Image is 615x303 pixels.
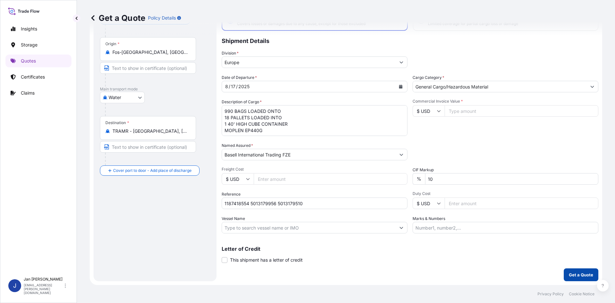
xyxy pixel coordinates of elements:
[222,167,407,172] span: Freight Cost
[229,83,230,90] div: /
[222,31,598,50] p: Shipment Details
[112,49,188,55] input: Origin
[5,38,71,51] a: Storage
[413,167,434,173] label: CIF Markup
[569,291,594,297] a: Cookie Notice
[569,272,593,278] p: Get a Quote
[445,198,598,209] input: Enter amount
[413,74,444,81] label: Cargo Category
[100,92,145,103] button: Select transport
[24,283,63,295] p: [EMAIL_ADDRESS][PERSON_NAME][DOMAIN_NAME]
[586,81,598,92] button: Show suggestions
[21,58,36,64] p: Quotes
[109,94,121,101] span: Water
[413,191,598,196] span: Duty Cost
[222,99,262,105] label: Description of Cargo
[112,128,188,134] input: Destination
[425,173,598,185] input: Enter percentage
[148,15,176,21] p: Policy Details
[236,83,238,90] div: /
[105,41,119,46] div: Origin
[413,222,598,233] input: Number1, number2,...
[21,74,45,80] p: Certificates
[225,83,229,90] div: month,
[222,222,396,233] input: Type to search vessel name or IMO
[445,105,598,117] input: Type amount
[113,167,192,174] span: Cover port to door - Add place of discharge
[564,268,598,281] button: Get a Quote
[396,81,406,92] button: Calendar
[396,149,407,160] button: Show suggestions
[5,87,71,99] a: Claims
[105,120,129,125] div: Destination
[222,198,407,209] input: Your internal reference
[100,87,210,92] p: Main transport mode
[537,291,564,297] a: Privacy Policy
[100,62,196,74] input: Text to appear on certificate
[13,282,16,289] span: J
[413,81,586,92] input: Select a commodity type
[413,215,445,222] label: Marks & Numbers
[254,173,407,185] input: Enter amount
[5,55,71,67] a: Quotes
[222,215,245,222] label: Vessel Name
[238,83,250,90] div: year,
[90,13,145,23] p: Get a Quote
[413,99,598,104] span: Commercial Invoice Value
[222,191,241,198] label: Reference
[222,56,396,68] input: Type to search division
[230,83,236,90] div: day,
[21,42,37,48] p: Storage
[5,22,71,35] a: Insights
[21,26,37,32] p: Insights
[222,142,253,149] label: Named Assured
[222,246,598,251] p: Letter of Credit
[100,141,196,153] input: Text to appear on certificate
[5,71,71,83] a: Certificates
[21,90,35,96] p: Claims
[222,149,396,160] input: Full name
[100,165,200,176] button: Cover port to door - Add place of discharge
[396,222,407,233] button: Show suggestions
[396,56,407,68] button: Show suggestions
[413,173,425,185] div: %
[222,50,239,56] label: Division
[222,74,257,81] span: Date of Departure
[230,257,303,263] span: This shipment has a letter of credit
[24,277,63,282] p: Jan [PERSON_NAME]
